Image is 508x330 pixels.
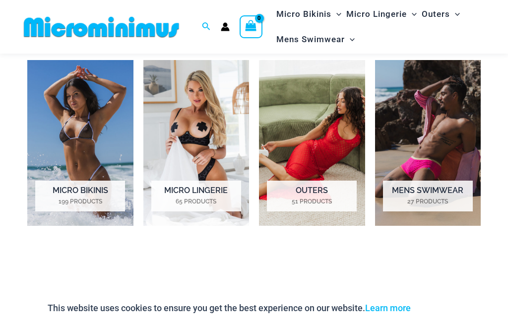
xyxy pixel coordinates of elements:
[407,1,417,27] span: Menu Toggle
[276,1,331,27] span: Micro Bikinis
[375,60,481,226] img: Mens Swimwear
[383,197,473,206] mark: 27 Products
[27,252,481,327] iframe: TrustedSite Certified
[20,16,183,38] img: MM SHOP LOGO FLAT
[365,303,411,313] a: Learn more
[240,15,262,38] a: View Shopping Cart, empty
[202,21,211,33] a: Search icon link
[27,60,133,226] img: Micro Bikinis
[274,27,357,52] a: Mens SwimwearMenu ToggleMenu Toggle
[383,181,473,211] h2: Mens Swimwear
[375,60,481,226] a: Visit product category Mens Swimwear
[259,60,365,226] a: Visit product category Outers
[48,301,411,316] p: This website uses cookies to ensure you get the best experience on our website.
[267,197,357,206] mark: 51 Products
[143,60,250,226] img: Micro Lingerie
[151,197,241,206] mark: 65 Products
[450,1,460,27] span: Menu Toggle
[35,197,125,206] mark: 199 Products
[221,22,230,31] a: Account icon link
[331,1,341,27] span: Menu Toggle
[418,296,460,320] button: Accept
[27,60,133,226] a: Visit product category Micro Bikinis
[422,1,450,27] span: Outers
[276,27,345,52] span: Mens Swimwear
[274,1,344,27] a: Micro BikinisMenu ToggleMenu Toggle
[143,60,250,226] a: Visit product category Micro Lingerie
[35,181,125,211] h2: Micro Bikinis
[151,181,241,211] h2: Micro Lingerie
[267,181,357,211] h2: Outers
[346,1,407,27] span: Micro Lingerie
[344,1,419,27] a: Micro LingerieMenu ToggleMenu Toggle
[419,1,462,27] a: OutersMenu ToggleMenu Toggle
[345,27,355,52] span: Menu Toggle
[259,60,365,226] img: Outers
